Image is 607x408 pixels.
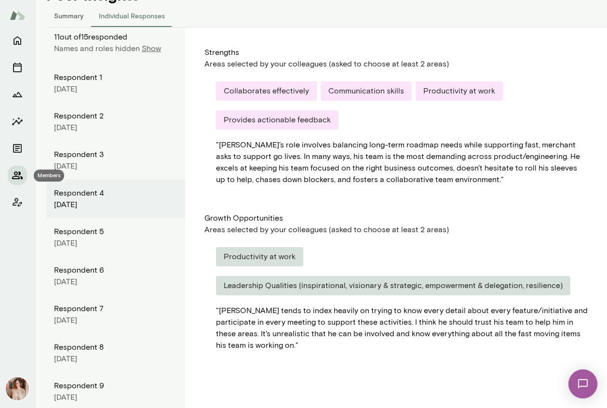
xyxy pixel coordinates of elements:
[216,305,588,351] div: " [PERSON_NAME] tends to index heavily on trying to know every detail about every feature/initiat...
[216,247,303,266] div: Productivity at work
[46,218,185,257] div: Respondent 5[DATE]
[321,81,412,101] div: Communication skills
[8,139,27,158] button: Documents
[8,85,27,104] button: Growth Plan
[91,4,173,27] button: Individual Responses
[54,392,177,403] div: [DATE]
[54,31,185,43] p: 11 out of 15 responded
[216,110,338,130] div: Provides actionable feedback
[54,72,177,83] div: Respondent 1
[204,47,599,58] div: Strengths
[54,122,177,133] div: [DATE]
[204,224,599,236] div: Areas selected by your colleagues (asked to choose at least 2 areas)
[54,353,177,365] div: [DATE]
[54,199,177,211] div: [DATE]
[54,187,177,199] div: Respondent 4
[8,193,27,212] button: Client app
[46,295,185,334] div: Respondent 7[DATE]
[8,31,27,50] button: Home
[54,380,177,392] div: Respondent 9
[8,58,27,77] button: Sessions
[142,43,161,54] p: Show
[8,166,27,185] button: Members
[54,160,177,172] div: [DATE]
[46,334,185,372] div: Respondent 8[DATE]
[10,6,25,25] img: Mento
[54,149,177,160] div: Respondent 3
[8,112,27,131] button: Insights
[46,141,185,180] div: Respondent 3[DATE]
[216,276,570,295] div: Leadership Qualities (inspirational, visionary & strategic, empowerment & delegation, resilience)
[34,170,64,182] div: Members
[54,226,177,237] div: Respondent 5
[204,212,599,224] div: Growth Opportunities
[46,64,185,103] div: Respondent 1[DATE]
[54,315,177,326] div: [DATE]
[216,81,317,101] div: Collaborates effectively
[54,264,177,276] div: Respondent 6
[46,257,185,295] div: Respondent 6[DATE]
[54,276,177,288] div: [DATE]
[54,303,177,315] div: Respondent 7
[54,83,177,95] div: [DATE]
[416,81,503,101] div: Productivity at work
[216,139,588,185] div: " [PERSON_NAME]'s role involves balancing long-term roadmap needs while supporting fast, merchant...
[54,43,142,54] p: Names and roles hidden
[6,377,29,400] img: Nancy Alsip
[54,237,177,249] div: [DATE]
[54,110,177,122] div: Respondent 2
[46,103,185,141] div: Respondent 2[DATE]
[46,4,91,27] button: Summary
[54,342,177,353] div: Respondent 8
[204,58,599,70] div: Areas selected by your colleagues (asked to choose at least 2 areas)
[46,180,185,218] div: Respondent 4[DATE]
